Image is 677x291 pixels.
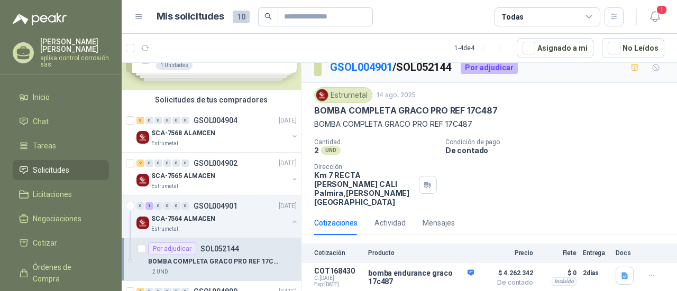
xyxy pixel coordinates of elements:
div: 0 [145,159,153,167]
button: 1 [645,7,664,26]
p: 2 días [583,267,609,279]
div: 0 [145,117,153,124]
p: Entrega [583,249,609,257]
div: 0 [181,202,189,210]
p: Cotización [314,249,362,257]
a: Chat [13,111,109,132]
div: 0 [163,159,171,167]
span: Inicio [33,91,50,103]
p: GSOL004904 [194,117,237,124]
p: Km 7 RECTA [PERSON_NAME] CALI Palmira , [PERSON_NAME][GEOGRAPHIC_DATA] [314,171,415,206]
p: Dirección [314,163,415,171]
div: UND [321,146,341,155]
p: GSOL004901 [194,202,237,210]
div: 1 [145,202,153,210]
div: Solicitudes de tus compradores [122,90,301,110]
div: 0 [181,159,189,167]
a: Inicio [13,87,109,107]
div: Por adjudicar [148,242,196,255]
span: search [264,13,272,20]
a: Licitaciones [13,184,109,204]
a: Órdenes de Compra [13,257,109,289]
p: Docs [616,249,637,257]
p: [PERSON_NAME] [PERSON_NAME] [40,38,109,53]
p: COT168430 [314,267,362,275]
span: Órdenes de Compra [33,261,99,285]
p: SCA-7568 ALAMCEN [151,128,215,138]
h1: Mis solicitudes [157,9,224,24]
a: 3 0 0 0 0 0 GSOL004904[DATE] Company LogoSCA-7568 ALAMCENEstrumetal [136,114,299,148]
span: Solicitudes [33,164,69,176]
div: 0 [136,202,144,210]
span: De contado [480,279,533,286]
p: Producto [368,249,474,257]
p: Cantidad [314,138,437,146]
img: Company Logo [136,131,149,144]
p: SOL052144 [200,245,239,252]
p: Estrumetal [151,182,178,191]
p: BOMBA COMPLETA GRACO PRO REF 17C487 [314,105,498,116]
p: Estrumetal [151,225,178,233]
a: 2 0 0 0 0 0 GSOL004902[DATE] Company LogoSCA-7565 ALMACENEstrumetal [136,157,299,191]
p: / SOL052144 [330,59,452,76]
p: Precio [480,249,533,257]
p: bomba endurance graco 17c487 [368,269,474,286]
p: 2 [314,146,319,155]
div: 2 [136,159,144,167]
p: Estrumetal [151,139,178,148]
a: GSOL004901 [330,61,392,73]
button: No Leídos [602,38,664,58]
a: Por adjudicarSOL052144BOMBA COMPLETA GRACO PRO REF 17C4872 UND [122,238,301,281]
p: De contado [445,146,673,155]
div: 3 [136,117,144,124]
div: 0 [154,117,162,124]
a: Negociaciones [13,209,109,229]
p: BOMBA COMPLETA GRACO PRO REF 17C487 [314,118,664,130]
p: [DATE] [279,116,297,126]
div: 0 [154,159,162,167]
p: [DATE] [279,158,297,168]
p: SCA-7565 ALMACEN [151,171,215,181]
img: Company Logo [316,89,328,101]
a: Cotizar [13,233,109,253]
span: $ 4.262.342 [480,267,533,279]
div: Estrumetal [314,87,372,103]
p: Condición de pago [445,138,673,146]
div: 0 [163,202,171,210]
div: 0 [163,117,171,124]
p: [DATE] [279,201,297,211]
a: 0 1 0 0 0 0 GSOL004901[DATE] Company LogoSCA-7564 ALMACENEstrumetal [136,200,299,233]
div: Por adjudicar [461,61,518,74]
span: Licitaciones [33,189,72,200]
div: Incluido [552,277,577,286]
p: $ 0 [539,267,577,279]
button: Asignado a mi [517,38,593,58]
div: 1 - 4 de 4 [454,40,508,57]
div: 0 [172,117,180,124]
span: Negociaciones [33,213,81,224]
img: Company Logo [136,217,149,229]
span: Chat [33,116,49,127]
div: Cotizaciones [314,217,358,229]
div: 0 [172,159,180,167]
div: 0 [172,202,180,210]
span: 1 [656,5,667,15]
div: 0 [154,202,162,210]
span: 10 [233,11,250,23]
div: 2 UND [148,268,172,276]
img: Company Logo [136,174,149,186]
img: Logo peakr [13,13,67,25]
div: Actividad [374,217,406,229]
a: Solicitudes [13,160,109,180]
span: Cotizar [33,237,57,249]
span: Exp: [DATE] [314,281,362,288]
div: Todas [501,11,524,23]
p: 14 ago, 2025 [377,90,416,100]
span: C: [DATE] [314,275,362,281]
p: Flete [539,249,577,257]
p: aplika control corrosión sas [40,55,109,68]
span: Tareas [33,140,56,152]
p: GSOL004902 [194,159,237,167]
div: Mensajes [423,217,455,229]
p: BOMBA COMPLETA GRACO PRO REF 17C487 [148,257,280,267]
